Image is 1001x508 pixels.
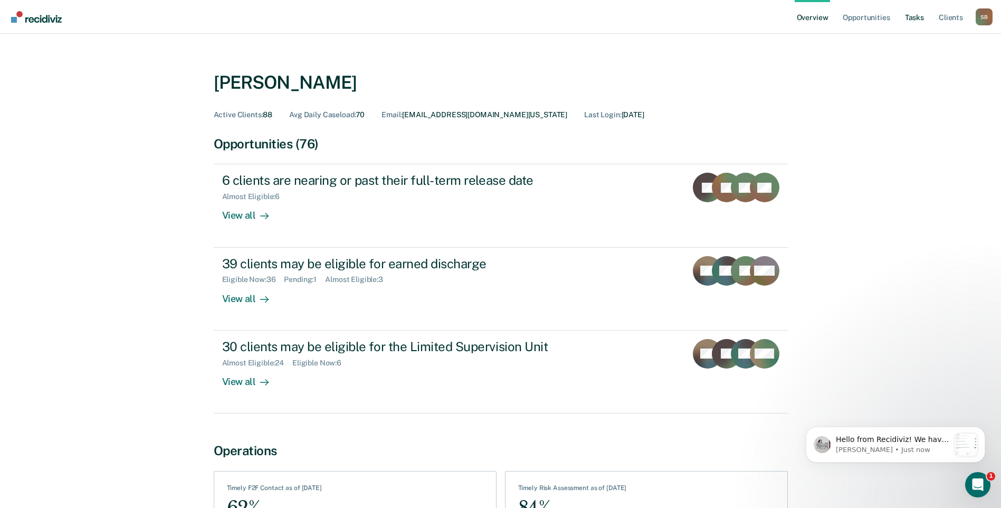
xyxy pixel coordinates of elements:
div: S B [976,8,993,25]
img: Recidiviz [11,11,62,23]
a: 6 clients are nearing or past their full-term release dateAlmost Eligible:6View all [214,164,788,247]
div: Timely F2F Contact as of [DATE] [227,484,322,496]
span: Last Login : [584,110,621,119]
div: 39 clients may be eligible for earned discharge [222,256,593,271]
div: [PERSON_NAME] [214,72,357,93]
span: Active Clients : [214,110,263,119]
div: 70 [289,110,365,119]
iframe: Intercom notifications message [790,406,1001,479]
div: Pending : 1 [284,275,325,284]
div: [DATE] [584,110,644,119]
div: Almost Eligible : 24 [222,359,293,368]
iframe: Intercom live chat [965,472,990,497]
div: 6 clients are nearing or past their full-term release date [222,173,593,188]
div: [EMAIL_ADDRESS][DOMAIN_NAME][US_STATE] [382,110,567,119]
div: View all [222,367,281,388]
button: Profile dropdown button [976,8,993,25]
div: View all [222,201,281,222]
a: 39 clients may be eligible for earned dischargeEligible Now:36Pending:1Almost Eligible:3View all [214,248,788,331]
span: 1 [987,472,995,481]
div: View all [222,284,281,305]
span: Avg Daily Caseload : [289,110,355,119]
div: Eligible Now : 6 [292,359,350,368]
div: Almost Eligible : 3 [325,275,392,284]
a: 30 clients may be eligible for the Limited Supervision UnitAlmost Eligible:24Eligible Now:6View all [214,331,788,413]
span: Email : [382,110,402,119]
div: Almost Eligible : 6 [222,192,289,201]
div: 88 [214,110,273,119]
span: Hello from Recidiviz! We have some exciting news. Officers will now have their own Overview page ... [46,30,159,374]
div: Timely Risk Assessment as of [DATE] [518,484,627,496]
div: Operations [214,443,788,458]
div: 30 clients may be eligible for the Limited Supervision Unit [222,339,593,354]
div: Opportunities (76) [214,136,788,152]
p: Message from Kim, sent Just now [46,40,160,49]
div: Eligible Now : 36 [222,275,284,284]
